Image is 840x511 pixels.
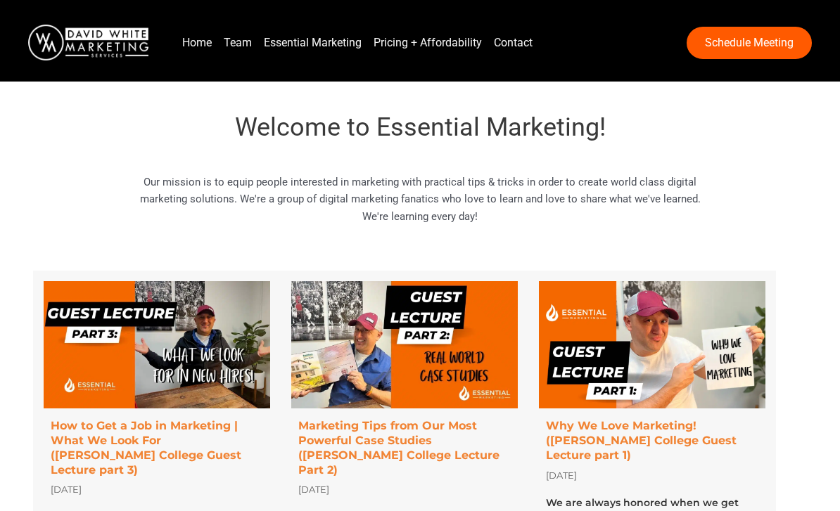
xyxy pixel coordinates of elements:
span: [DATE] [51,484,82,495]
span: [DATE] [298,484,329,495]
a: DavidWhite-Marketing-Logo [28,36,148,48]
a: Contact [488,32,538,54]
a: Home [177,32,217,54]
a: Team [218,32,257,54]
p: Our mission is to equip people interested in marketing with practical tips & tricks in order to c... [139,174,701,226]
a: Schedule Meeting [687,27,812,59]
span: [DATE] [546,470,577,481]
nav: Menu [177,31,618,54]
span: Welcome to Essential Marketing! [235,112,606,142]
span: Schedule Meeting [705,36,794,49]
img: DavidWhite-Marketing-Logo [28,25,148,60]
a: Essential Marketing [258,32,367,54]
a: Pricing + Affordability [368,32,488,54]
